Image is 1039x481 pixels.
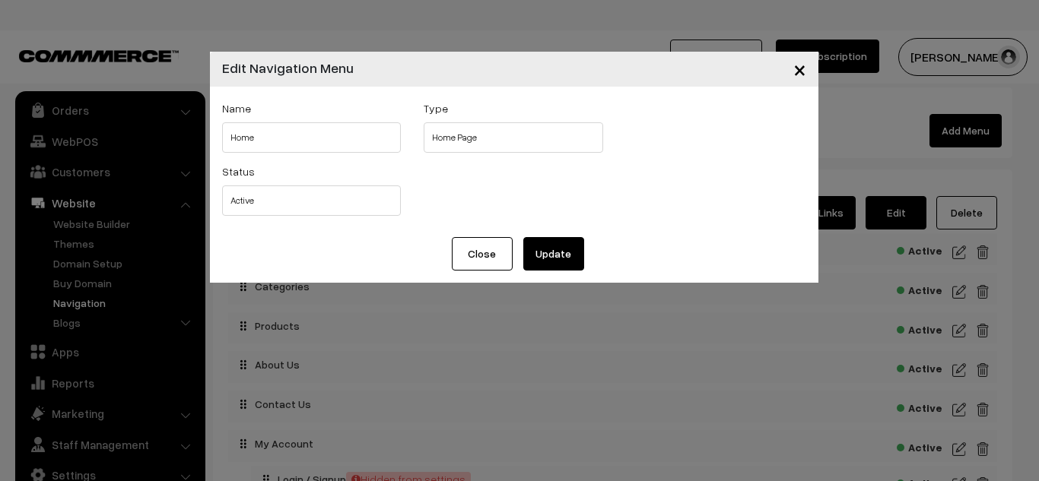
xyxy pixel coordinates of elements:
label: Name [222,100,251,116]
span: × [793,55,806,83]
button: Update [523,237,584,271]
h4: Edit Navigation Menu [222,58,354,78]
button: Close [452,237,513,271]
button: Close [781,46,818,93]
label: Status [222,163,255,179]
label: Type [424,100,448,116]
input: Link Name [222,122,402,153]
